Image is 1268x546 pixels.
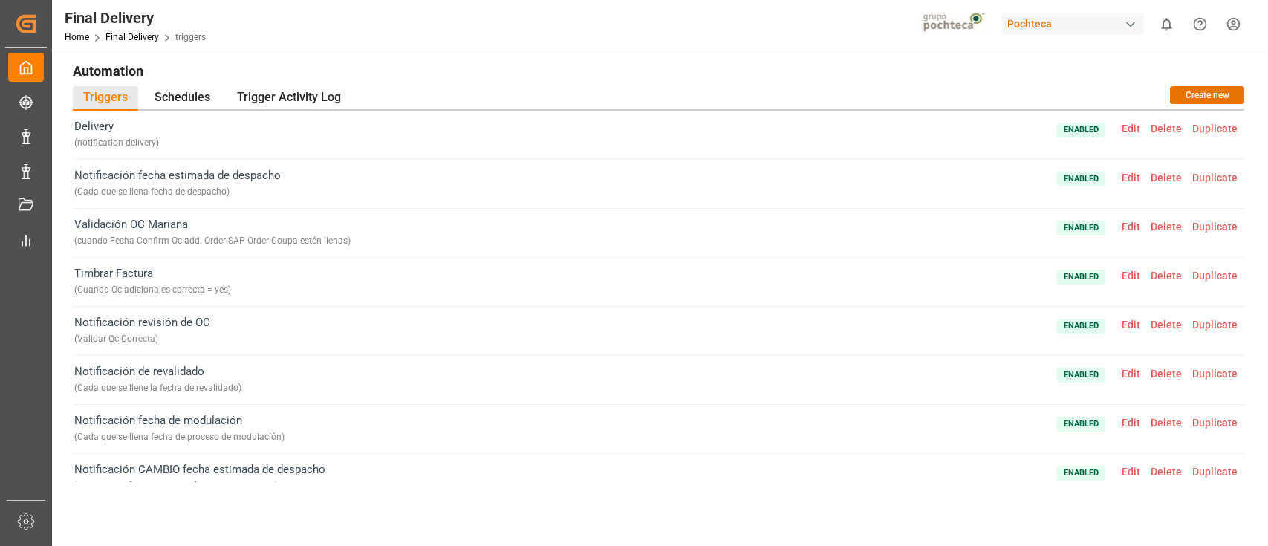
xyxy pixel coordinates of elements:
[1116,123,1145,134] span: Edit
[1116,319,1145,331] span: Edit
[1116,466,1145,478] span: Edit
[1057,368,1105,383] span: Enabled
[74,380,241,397] div: ( Cada que se llene la fecha de revalidado )
[227,86,351,111] div: Trigger Activity Log
[918,11,992,37] img: pochtecaImg.jpg_1689854062.jpg
[1187,417,1243,429] span: Duplicate
[74,265,231,299] span: Timbrar Factura
[1116,221,1145,233] span: Edit
[1145,417,1187,429] span: Delete
[74,331,210,348] div: ( Validar Oc Correcta )
[1183,7,1217,41] button: Help Center
[1187,172,1243,183] span: Duplicate
[105,32,159,42] a: Final Delivery
[74,183,281,201] div: ( Cada que se llena fecha de despacho )
[74,233,351,250] div: ( cuando Fecha Confirm Oc add. Order SAP Order Coupa estén llenas )
[1187,368,1243,380] span: Duplicate
[1187,466,1243,478] span: Duplicate
[65,32,89,42] a: Home
[1057,417,1105,432] span: Enabled
[74,314,210,348] span: Notificación revisión de OC
[1187,123,1243,134] span: Duplicate
[1057,466,1105,481] span: Enabled
[73,58,1244,83] h1: Automation
[1116,270,1145,282] span: Edit
[1187,270,1243,282] span: Duplicate
[1187,221,1243,233] span: Duplicate
[1116,172,1145,183] span: Edit
[144,86,221,111] div: Schedules
[1057,270,1105,285] span: Enabled
[1145,221,1187,233] span: Delete
[1057,123,1105,137] span: Enabled
[74,282,231,299] div: ( Cuando Oc adicionales correcta = yes )
[1145,123,1187,134] span: Delete
[74,167,281,201] span: Notificación fecha estimada de despacho
[74,363,241,397] span: Notificación de revalidado
[1057,221,1105,235] span: Enabled
[1116,368,1145,380] span: Edit
[1057,172,1105,186] span: Enabled
[1187,319,1243,331] span: Duplicate
[74,412,285,446] span: Notificación fecha de modulación
[73,86,138,111] div: Triggers
[74,118,159,152] span: Delivery
[74,216,351,250] span: Validación OC Mariana
[1001,13,1144,35] div: Pochteca
[74,429,285,446] div: ( Cada que se llena fecha de proceso de modulación )
[1001,10,1150,38] button: Pochteca
[1116,417,1145,429] span: Edit
[1170,86,1244,104] button: Create new
[1145,172,1187,183] span: Delete
[1145,319,1187,331] span: Delete
[74,478,325,495] div: ( Cada que se [MEDICAL_DATA] fecha de despacho )
[1145,270,1187,282] span: Delete
[65,7,206,29] div: Final Delivery
[1145,368,1187,380] span: Delete
[1145,466,1187,478] span: Delete
[1150,7,1183,41] button: show 0 new notifications
[74,134,159,152] div: ( notification delivery )
[1057,319,1105,334] span: Enabled
[74,461,325,495] span: Notificación CAMBIO fecha estimada de despacho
